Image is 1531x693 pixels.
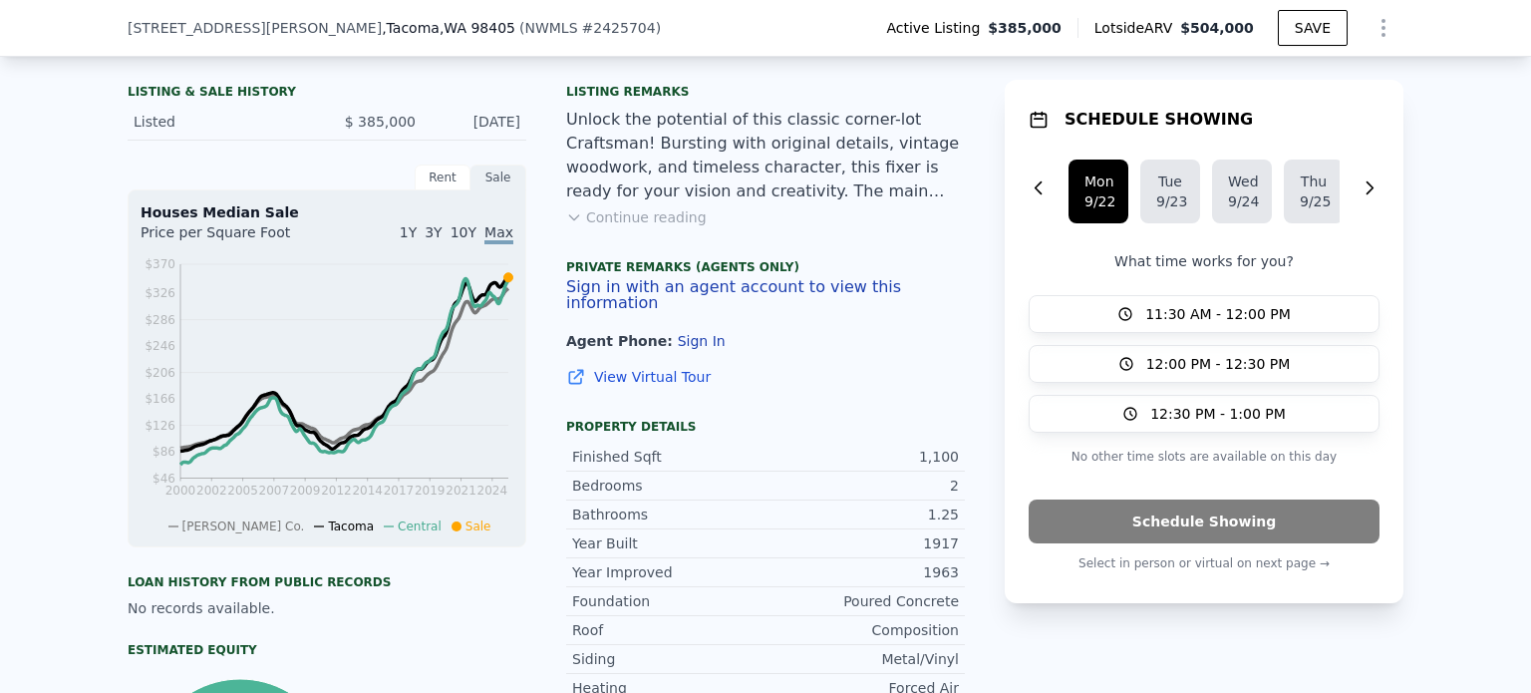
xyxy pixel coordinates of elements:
div: No records available. [128,598,526,618]
tspan: 2012 [321,484,352,498]
span: $ 385,000 [345,114,416,130]
div: 1917 [765,533,959,553]
div: Bathrooms [572,505,765,524]
div: [DATE] [432,112,520,132]
div: Price per Square Foot [141,222,327,254]
div: Rent [415,165,470,190]
div: 2 [765,476,959,496]
div: Loan history from public records [128,574,526,590]
tspan: 2019 [415,484,446,498]
div: Composition [765,620,959,640]
div: Roof [572,620,765,640]
div: Private Remarks (Agents Only) [566,259,965,279]
div: 9/24 [1228,191,1256,211]
tspan: $46 [153,472,175,486]
tspan: 2014 [352,484,383,498]
button: Sign in with an agent account to view this information [566,279,965,311]
tspan: 2002 [196,484,227,498]
span: 1Y [400,224,417,240]
p: What time works for you? [1029,251,1379,271]
span: Tacoma [328,520,374,533]
div: Wed [1228,172,1256,191]
span: Sale [465,520,491,533]
div: Estimated Equity [128,642,526,658]
div: 1.25 [765,505,959,524]
p: Select in person or virtual on next page → [1029,551,1379,575]
tspan: $326 [145,286,175,300]
tspan: $86 [153,445,175,459]
div: Property details [566,419,965,435]
tspan: 2021 [446,484,476,498]
span: Active Listing [886,18,988,38]
button: 11:30 AM - 12:00 PM [1029,295,1379,333]
div: 9/23 [1156,191,1184,211]
button: Tue9/23 [1140,160,1200,223]
span: Central [398,520,442,533]
div: Finished Sqft [572,447,765,467]
tspan: $370 [145,257,175,271]
span: [PERSON_NAME] Co. [182,520,305,533]
div: 1963 [765,562,959,582]
button: 12:30 PM - 1:00 PM [1029,395,1379,433]
div: Unlock the potential of this classic corner-lot Craftsman! Bursting with original details, vintag... [566,108,965,203]
div: Houses Median Sale [141,202,513,222]
tspan: 2024 [477,484,508,498]
span: 3Y [425,224,442,240]
button: Thu9/25 [1284,160,1344,223]
span: NWMLS [524,20,577,36]
span: 12:30 PM - 1:00 PM [1150,404,1286,424]
tspan: 2005 [227,484,258,498]
tspan: $206 [145,366,175,380]
h1: SCHEDULE SHOWING [1065,108,1253,132]
button: Sign In [678,333,726,349]
div: Listing remarks [566,84,965,100]
div: Year Improved [572,562,765,582]
div: Year Built [572,533,765,553]
span: 11:30 AM - 12:00 PM [1145,304,1291,324]
span: 10Y [451,224,476,240]
span: Max [484,224,513,244]
span: Lotside ARV [1094,18,1180,38]
tspan: $126 [145,419,175,433]
div: Tue [1156,172,1184,191]
div: ( ) [519,18,661,38]
tspan: $286 [145,313,175,327]
button: SAVE [1278,10,1348,46]
div: Listed [134,112,311,132]
div: Bedrooms [572,476,765,496]
div: Sale [470,165,526,190]
span: 12:00 PM - 12:30 PM [1146,354,1291,374]
tspan: $166 [145,392,175,406]
div: LISTING & SALE HISTORY [128,84,526,104]
div: Poured Concrete [765,591,959,611]
button: Continue reading [566,207,707,227]
tspan: $246 [145,339,175,353]
span: , WA 98405 [440,20,515,36]
div: 9/25 [1300,191,1328,211]
button: Show Options [1364,8,1403,48]
span: # 2425704 [582,20,656,36]
button: Mon9/22 [1069,160,1128,223]
button: Wed9/24 [1212,160,1272,223]
div: Foundation [572,591,765,611]
div: Metal/Vinyl [765,649,959,669]
span: $385,000 [988,18,1062,38]
button: Schedule Showing [1029,500,1379,543]
span: $504,000 [1180,20,1254,36]
span: , Tacoma [382,18,515,38]
a: View Virtual Tour [566,367,965,387]
span: [STREET_ADDRESS][PERSON_NAME] [128,18,382,38]
tspan: 2017 [384,484,415,498]
button: 12:00 PM - 12:30 PM [1029,345,1379,383]
div: Mon [1084,172,1112,191]
tspan: 2000 [165,484,196,498]
div: Thu [1300,172,1328,191]
div: 1,100 [765,447,959,467]
span: Agent Phone: [566,333,678,349]
tspan: 2007 [259,484,290,498]
div: 9/22 [1084,191,1112,211]
tspan: 2009 [290,484,321,498]
p: No other time slots are available on this day [1029,445,1379,469]
div: Siding [572,649,765,669]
